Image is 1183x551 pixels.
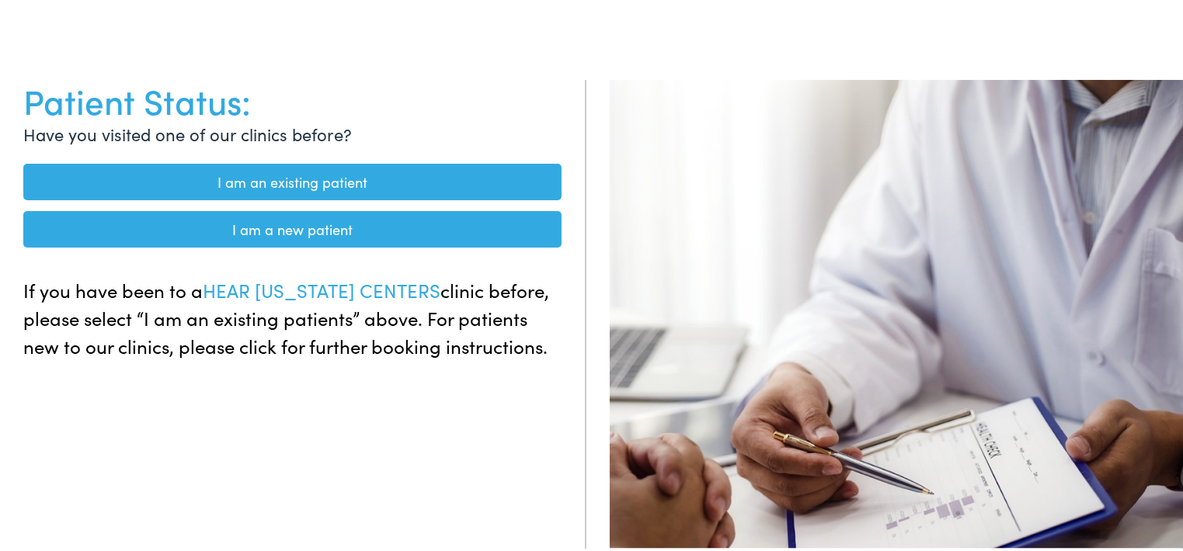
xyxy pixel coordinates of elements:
[23,77,562,118] h1: Patient Status:
[203,274,440,300] span: HEAR [US_STATE] CENTERS
[23,161,562,197] a: I am an existing patient
[23,118,562,144] p: Have you visited one of our clinics before?
[23,273,562,357] p: If you have been to a clinic before, please select “I am an existing patients” above. For patient...
[23,208,562,244] a: I am a new patient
